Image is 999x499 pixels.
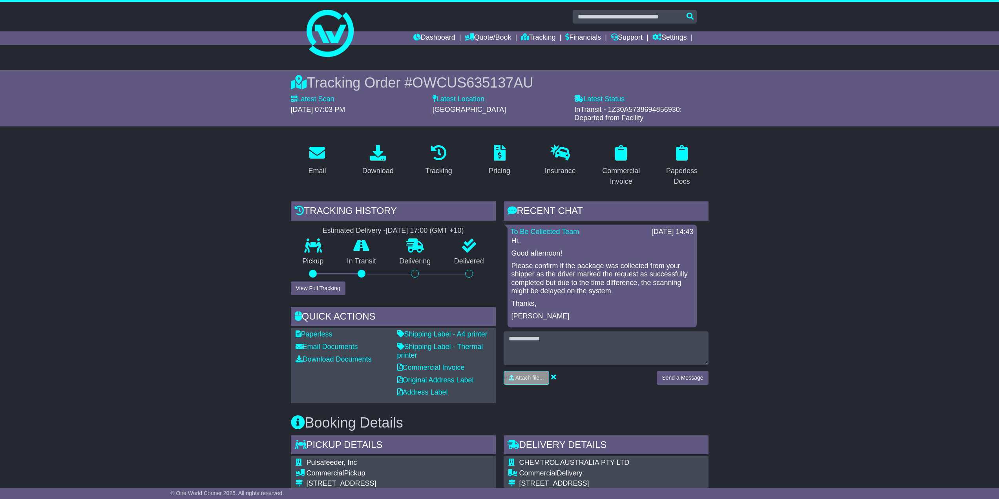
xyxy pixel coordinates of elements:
label: Latest Status [574,95,625,104]
span: [GEOGRAPHIC_DATA] [433,106,506,113]
span: InTransit - 1Z30A5738694856930: Departed from Facility [574,106,682,122]
span: Commercial [307,469,344,477]
p: Pickup [291,257,336,266]
div: Quick Actions [291,307,496,328]
span: Commercial [519,469,557,477]
span: [DATE] 07:03 PM [291,106,345,113]
a: Quote/Book [465,31,511,45]
a: Download [357,142,399,179]
div: Pickup Details [291,435,496,457]
a: Original Address Label [397,376,474,384]
a: Commercial Invoice [595,142,648,190]
a: Address Label [397,388,448,396]
a: Shipping Label - Thermal printer [397,343,483,359]
span: Pulsafeeder, Inc [307,459,357,466]
a: Paperless [296,330,332,338]
a: Tracking [420,142,457,179]
div: Delivery [519,469,670,478]
a: Settings [652,31,687,45]
p: Thanks, [511,300,693,308]
p: Good afternoon! [511,249,693,258]
div: Estimated Delivery - [291,227,496,235]
div: Delivery Details [504,435,709,457]
div: Download [362,166,394,176]
div: Pricing [489,166,510,176]
a: Dashboard [413,31,455,45]
p: Delivering [388,257,443,266]
div: [STREET_ADDRESS] [519,479,670,488]
a: Tracking [521,31,555,45]
a: Paperless Docs [656,142,709,190]
a: Pricing [484,142,515,179]
label: Latest Scan [291,95,334,104]
a: Support [611,31,643,45]
a: Email Documents [296,343,358,351]
div: Tracking [425,166,452,176]
a: Commercial Invoice [397,364,465,371]
a: Download Documents [296,355,372,363]
p: Delivered [442,257,496,266]
span: OWCUS635137AU [412,75,533,91]
div: Insurance [545,166,576,176]
a: Email [303,142,331,179]
div: [DATE] 17:00 (GMT +10) [386,227,464,235]
p: In Transit [335,257,388,266]
div: RECENT CHAT [504,201,709,223]
div: Pickup [307,469,458,478]
div: Email [308,166,326,176]
div: Tracking Order # [291,74,709,91]
span: © One World Courier 2025. All rights reserved. [170,490,284,496]
button: View Full Tracking [291,281,345,295]
a: To Be Collected Team [511,228,579,236]
p: Please confirm if the package was collected from your shipper as the driver marked the request as... [511,262,693,296]
div: [DATE] 14:43 [652,228,694,236]
div: [STREET_ADDRESS] [307,479,458,488]
button: Send a Message [657,371,708,385]
div: Tracking history [291,201,496,223]
a: Insurance [540,142,581,179]
div: Paperless Docs [661,166,703,187]
label: Latest Location [433,95,484,104]
p: [PERSON_NAME] [511,312,693,321]
span: CHEMTROL AUSTRALIA PTY LTD [519,459,630,466]
p: Hi, [511,237,693,245]
a: Shipping Label - A4 printer [397,330,488,338]
a: Financials [565,31,601,45]
div: Commercial Invoice [600,166,643,187]
h3: Booking Details [291,415,709,431]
